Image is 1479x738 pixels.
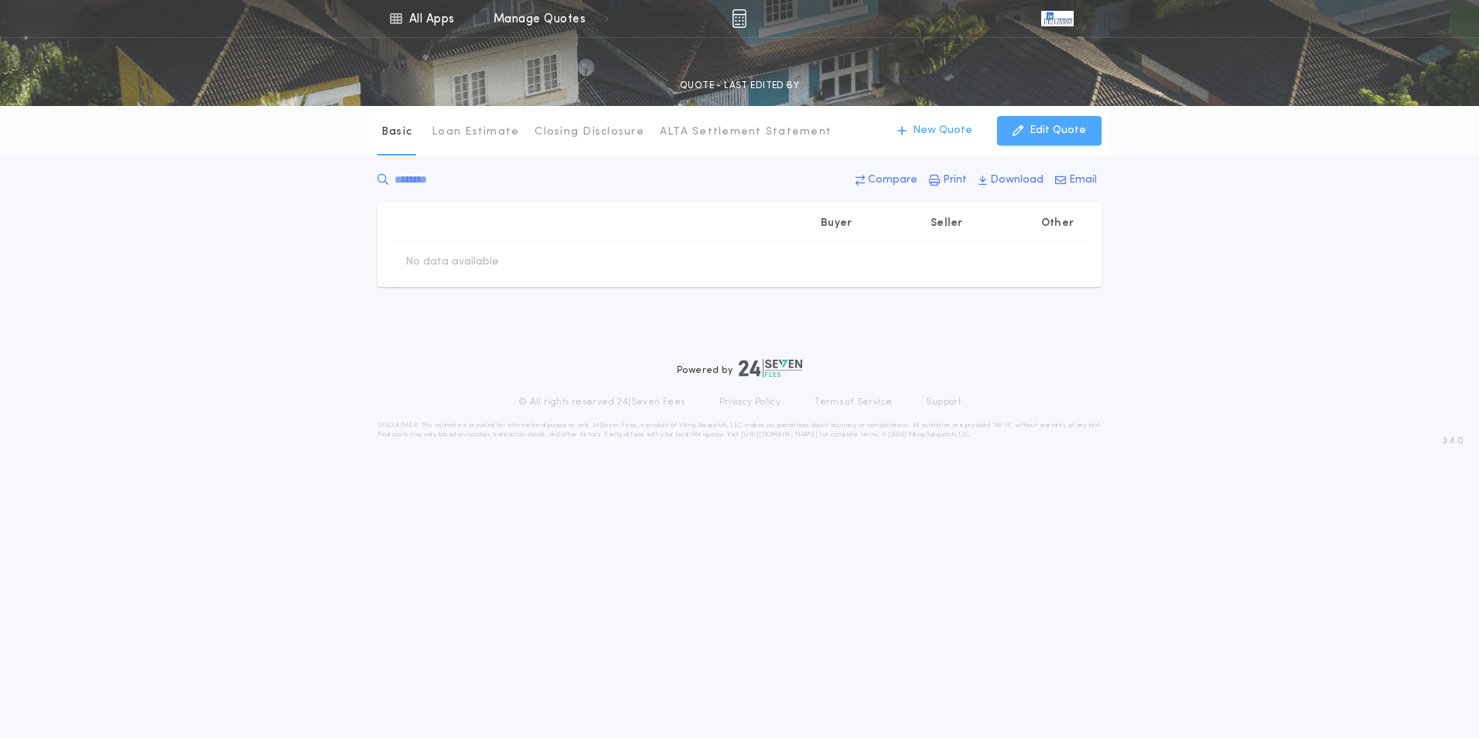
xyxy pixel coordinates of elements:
a: Privacy Policy [719,396,781,408]
p: Download [990,173,1043,188]
p: DISCLAIMER: This estimate is provided for informational purposes only. 24|Seven Fees, a product o... [377,421,1102,439]
p: Email [1069,173,1097,188]
p: Print [943,173,967,188]
button: Email [1050,166,1102,194]
div: Powered by [677,359,802,378]
img: vs-icon [1041,11,1074,26]
p: Closing Disclosure [535,125,644,140]
img: img [732,9,746,28]
p: ALTA Settlement Statement [660,125,832,140]
p: Compare [868,173,917,188]
p: Edit Quote [1030,123,1086,138]
p: QUOTE - LAST EDITED BY [680,78,799,94]
p: Seller [931,216,963,231]
button: Edit Quote [997,116,1102,145]
p: Basic [381,125,412,140]
p: © All rights reserved. 24|Seven Fees [518,396,685,408]
button: New Quote [882,116,988,145]
p: Other [1041,216,1074,231]
span: 3.8.0 [1443,434,1464,448]
button: Download [974,166,1048,194]
button: Print [924,166,972,194]
img: logo [739,359,802,378]
td: No data available [393,242,511,282]
a: [URL][DOMAIN_NAME] [741,432,818,438]
p: Loan Estimate [432,125,519,140]
p: Buyer [821,216,852,231]
button: Compare [851,166,922,194]
p: New Quote [913,123,972,138]
a: Support [926,396,961,408]
a: Terms of Service [815,396,892,408]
